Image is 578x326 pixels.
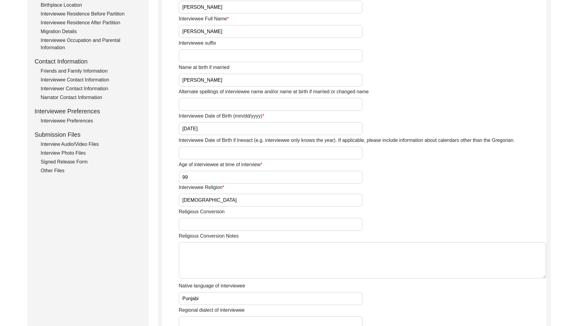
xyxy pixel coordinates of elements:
div: Friends and Family Information [41,67,141,75]
div: Narrator Contact Information [41,94,141,101]
label: Name at birth if married [179,64,229,71]
div: Interview Audio/Video Files [41,141,141,148]
div: Contact Information [35,57,141,66]
div: Other Files [41,167,141,174]
label: Interviewee Date of Birth (mm/dd/yyyy) [179,112,264,120]
label: Interviewee Full Name [179,15,229,22]
div: Interviewee Residence Before Partition [41,10,141,18]
div: Submission Files [35,130,141,139]
div: Signed Release Form [41,158,141,166]
label: Interviewee Religion [179,184,224,191]
div: Interview Photo Files [41,149,141,157]
label: Native language of interviewee [179,282,245,290]
label: Regional dialect of interviewee [179,307,245,314]
div: Migration Details [41,28,141,35]
label: Age of interviewee at time of interview [179,161,262,168]
div: Birthplace Location [41,2,141,9]
label: Religious Conversion Notes [179,232,238,240]
div: Interviewee Preferences [35,107,141,116]
label: Religious Conversion [179,208,225,215]
div: Interviewee Occupation and Parental Information [41,37,141,51]
div: Interviewee Contact Information [41,76,141,84]
label: Interviewee suffix [179,39,216,47]
div: Interviewee Residence After Partition [41,19,141,26]
label: Interviewee Date of Birth if Inexact (e.g. interviewee only knows the year). If applicable, pleas... [179,137,515,144]
div: Interviewer Contact Information [41,85,141,92]
label: Alternate spellings of interviewee name and/or name at birth if married or changed name [179,88,369,95]
div: Interviewee Preferences [41,117,141,125]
